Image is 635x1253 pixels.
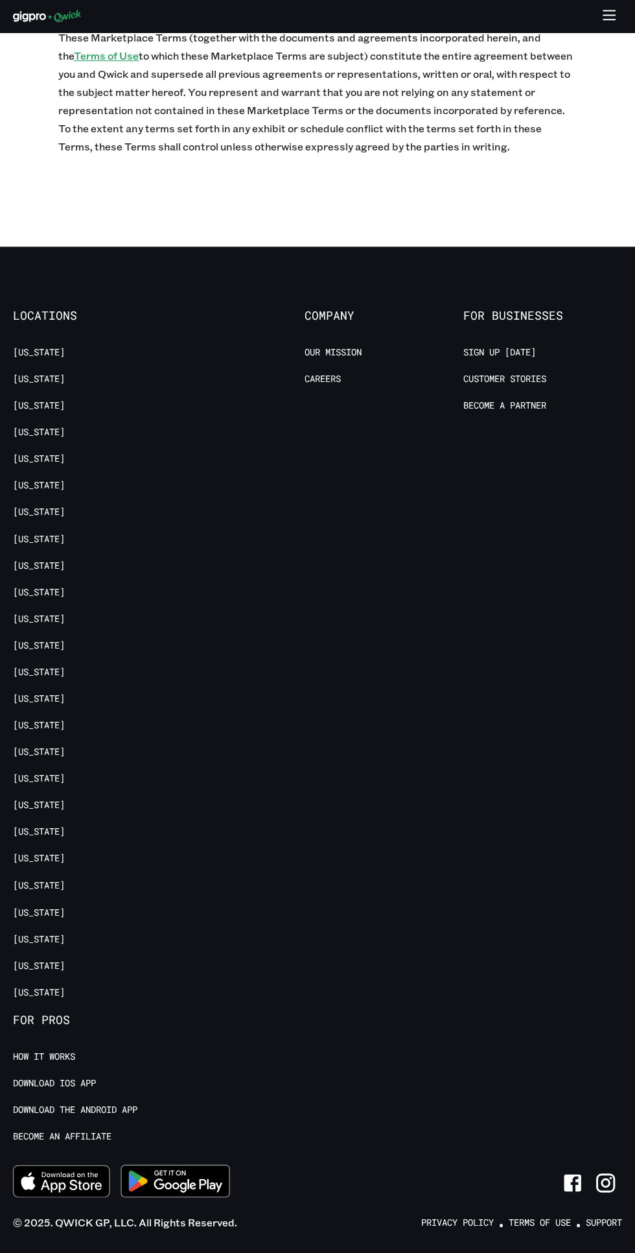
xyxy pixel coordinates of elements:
a: Terms of Use [509,1216,571,1228]
a: [US_STATE] [13,560,65,572]
img: Get it on Google Play [113,1156,238,1205]
span: © 2025. QWICK GP, LLC. All Rights Reserved. [13,1215,237,1228]
a: Link to Facebook [556,1166,589,1199]
a: [US_STATE] [13,426,65,438]
a: [US_STATE] [13,400,65,412]
a: Link to Instagram [589,1166,622,1199]
a: [US_STATE] [13,533,65,545]
span: For Pros [13,1012,172,1027]
a: Download the Android App [13,1103,137,1116]
a: [US_STATE] [13,746,65,758]
a: Customer stories [463,373,546,385]
a: Download on the App Store [13,1165,110,1201]
a: [US_STATE] [13,586,65,599]
a: Sign up [DATE] [463,346,536,359]
a: Download IOS App [13,1077,96,1089]
span: · [576,1208,581,1235]
a: [US_STATE] [13,719,65,732]
span: · [499,1208,503,1235]
a: [US_STATE] [13,799,65,811]
span: For Businesses [463,309,622,323]
a: [US_STATE] [13,772,65,785]
a: How it Works [13,1050,75,1062]
a: Support [586,1216,622,1228]
a: [US_STATE] [13,852,65,865]
a: [US_STATE] [13,639,65,652]
a: [US_STATE] [13,453,65,465]
a: [US_STATE] [13,906,65,918]
a: [US_STATE] [13,613,65,625]
a: [US_STATE] [13,666,65,678]
a: [US_STATE] [13,373,65,385]
a: Careers [305,373,341,385]
span: Company [305,309,463,323]
span: Locations [13,309,172,323]
a: [US_STATE] [13,826,65,838]
a: Become a Partner [463,400,546,412]
a: [US_STATE] [13,506,65,518]
a: [US_STATE] [13,346,65,359]
a: [US_STATE] [13,693,65,705]
a: Terms of Use [74,49,139,62]
p: These Marketplace Terms (together with the documents and agreements incorporated herein, and the ... [58,29,577,156]
a: [US_STATE] [13,959,65,972]
a: Our Mission [305,346,362,359]
a: Become an Affiliate [13,1130,111,1142]
a: [US_STATE] [13,933,65,945]
a: Privacy Policy [421,1216,494,1228]
a: [US_STATE] [13,479,65,492]
a: [US_STATE] [13,986,65,998]
a: [US_STATE] [13,879,65,892]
